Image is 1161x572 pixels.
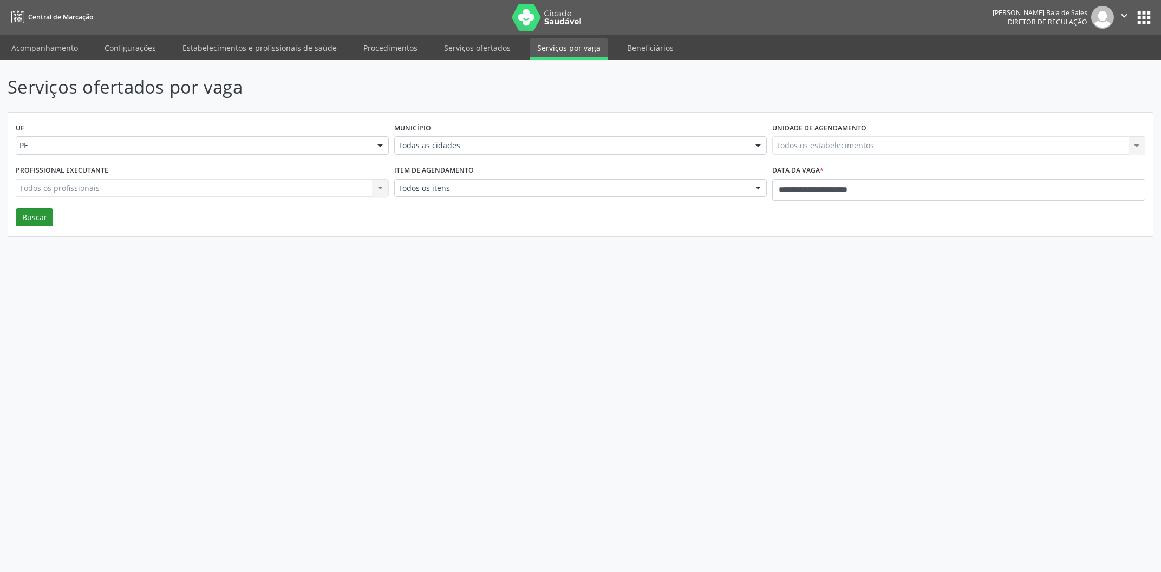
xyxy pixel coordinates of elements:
[16,208,53,227] button: Buscar
[1114,6,1134,29] button: 
[1118,10,1130,22] i: 
[436,38,518,57] a: Serviços ofertados
[993,8,1087,17] div: [PERSON_NAME] Baia de Sales
[19,140,367,151] span: PE
[16,162,108,179] label: Profissional executante
[28,12,93,22] span: Central de Marcação
[1134,8,1153,27] button: apps
[8,8,93,26] a: Central de Marcação
[4,38,86,57] a: Acompanhamento
[8,74,810,101] p: Serviços ofertados por vaga
[16,120,24,137] label: UF
[398,140,745,151] span: Todas as cidades
[1091,6,1114,29] img: img
[97,38,164,57] a: Configurações
[356,38,425,57] a: Procedimentos
[772,120,866,137] label: Unidade de agendamento
[772,162,824,179] label: Data da vaga
[1008,17,1087,27] span: Diretor de regulação
[394,120,431,137] label: Município
[398,183,745,194] span: Todos os itens
[394,162,474,179] label: Item de agendamento
[530,38,608,60] a: Serviços por vaga
[175,38,344,57] a: Estabelecimentos e profissionais de saúde
[619,38,681,57] a: Beneficiários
